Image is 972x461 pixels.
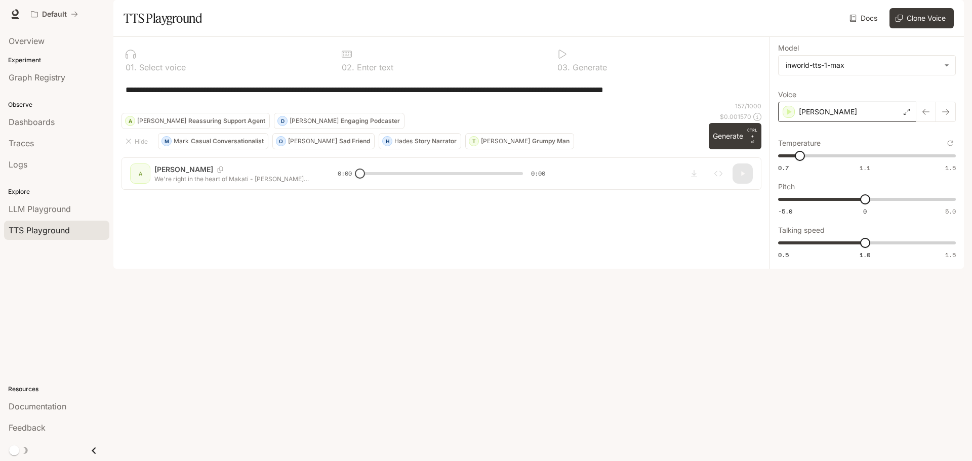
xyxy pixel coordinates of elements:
[889,8,954,28] button: Clone Voice
[720,112,751,121] p: $ 0.001570
[778,227,825,234] p: Talking speed
[786,60,939,70] div: inworld-tts-1-max
[945,207,956,216] span: 5.0
[863,207,867,216] span: 0
[26,4,83,24] button: All workspaces
[860,163,870,172] span: 1.1
[945,163,956,172] span: 1.5
[778,183,795,190] p: Pitch
[379,133,461,149] button: HHadesStory Narrator
[121,133,154,149] button: Hide
[747,127,757,145] p: ⏎
[415,138,457,144] p: Story Narrator
[570,63,607,71] p: Generate
[42,10,67,19] p: Default
[354,63,393,71] p: Enter text
[158,133,268,149] button: MMarkCasual Conversationalist
[383,133,392,149] div: H
[126,63,137,71] p: 0 1 .
[394,138,413,144] p: Hades
[339,138,370,144] p: Sad Friend
[162,133,171,149] div: M
[557,63,570,71] p: 0 3 .
[778,250,789,259] span: 0.5
[188,118,265,124] p: Reassuring Support Agent
[288,138,337,144] p: [PERSON_NAME]
[847,8,881,28] a: Docs
[465,133,574,149] button: T[PERSON_NAME]Grumpy Man
[342,63,354,71] p: 0 2 .
[747,127,757,139] p: CTRL +
[191,138,264,144] p: Casual Conversationalist
[709,123,761,149] button: GenerateCTRL +⏎
[137,118,186,124] p: [PERSON_NAME]
[778,163,789,172] span: 0.7
[137,63,186,71] p: Select voice
[272,133,375,149] button: O[PERSON_NAME]Sad Friend
[735,102,761,110] p: 157 / 1000
[174,138,189,144] p: Mark
[274,113,404,129] button: D[PERSON_NAME]Engaging Podcaster
[532,138,570,144] p: Grumpy Man
[945,250,956,259] span: 1.5
[121,113,270,129] button: A[PERSON_NAME]Reassuring Support Agent
[799,107,857,117] p: [PERSON_NAME]
[481,138,530,144] p: [PERSON_NAME]
[778,207,792,216] span: -5.0
[290,118,339,124] p: [PERSON_NAME]
[124,8,202,28] h1: TTS Playground
[778,91,796,98] p: Voice
[860,250,870,259] span: 1.0
[278,113,287,129] div: D
[276,133,286,149] div: O
[778,140,821,147] p: Temperature
[469,133,478,149] div: T
[341,118,400,124] p: Engaging Podcaster
[779,56,955,75] div: inworld-tts-1-max
[778,45,799,52] p: Model
[945,138,956,149] button: Reset to default
[126,113,135,129] div: A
